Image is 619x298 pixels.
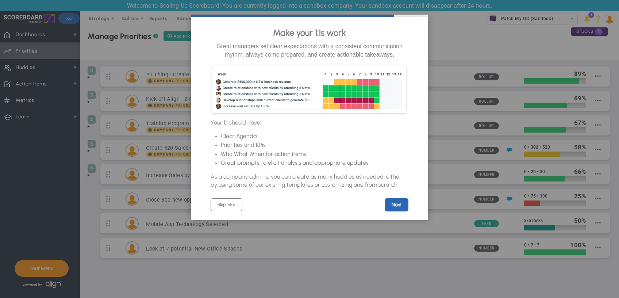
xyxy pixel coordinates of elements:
[211,198,242,211] a: Skip Intro
[221,150,306,157] span: Who What When for action items
[216,43,403,57] span: Great managers set clear expectations with a consistent communication rhythm, always come prepare...
[211,173,401,188] span: As a company admins, you can create as many huddles as needed, either by using some of our existi...
[413,17,426,30] a: Close modal
[221,141,266,148] span: Priorities and KPis
[221,159,369,166] span: Great prompts to elicit analysis and appropriate updates
[221,133,257,140] span: Clear Agenda
[191,15,394,17] div: current step
[273,27,346,38] span: Make your 1:1s work
[211,119,261,126] span: Your 1:1 should have:
[385,198,408,211] a: Next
